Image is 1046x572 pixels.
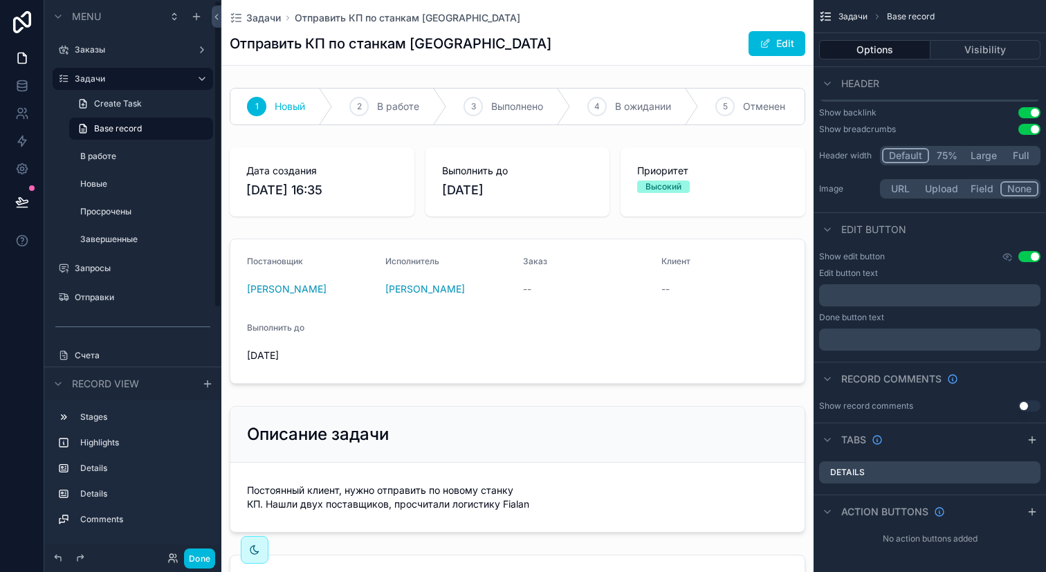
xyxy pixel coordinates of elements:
[75,350,205,361] label: Счета
[184,548,215,569] button: Done
[819,268,878,279] label: Edit button text
[72,10,101,24] span: Menu
[838,11,868,22] span: Задачи
[882,148,929,163] button: Default
[919,181,964,196] button: Upload
[75,44,185,55] label: Заказы
[94,98,142,109] span: Create Task
[80,412,202,423] label: Stages
[841,433,866,447] span: Tabs
[841,372,942,386] span: Record comments
[80,437,202,448] label: Highlights
[75,263,205,274] label: Запросы
[80,463,202,474] label: Details
[819,284,1040,306] div: scrollable content
[72,377,139,391] span: Record view
[819,251,885,262] label: Show edit button
[819,124,896,135] div: Show breadcrumbs
[819,400,913,412] div: Show record comments
[80,234,205,245] label: Завершенные
[80,151,205,162] label: В работе
[819,312,884,323] label: Done button text
[964,181,1001,196] button: Field
[69,93,213,115] a: Create Task
[1000,181,1038,196] button: None
[75,73,185,84] label: Задачи
[964,148,1003,163] button: Large
[749,31,805,56] button: Edit
[75,292,205,303] label: Отправки
[819,107,877,118] div: Show backlink
[295,11,520,25] a: Отправить КП по станкам [GEOGRAPHIC_DATA]
[841,223,906,237] span: Edit button
[882,181,919,196] button: URL
[230,11,281,25] a: Задачи
[814,528,1046,550] div: No action buttons added
[69,118,213,140] a: Base record
[80,488,202,499] label: Details
[930,40,1041,59] button: Visibility
[841,77,879,91] span: Header
[230,34,551,53] h1: Отправить КП по станкам [GEOGRAPHIC_DATA]
[80,206,205,217] label: Просрочены
[44,400,221,544] div: scrollable content
[830,467,865,478] label: Details
[246,11,281,25] span: Задачи
[1003,148,1038,163] button: Full
[80,178,205,190] label: Новые
[819,40,930,59] button: Options
[80,514,202,525] label: Comments
[887,11,935,22] span: Base record
[819,329,1040,351] div: scrollable content
[819,183,874,194] label: Image
[94,123,142,134] span: Base record
[929,148,964,163] button: 75%
[819,150,874,161] label: Header width
[841,505,928,519] span: Action buttons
